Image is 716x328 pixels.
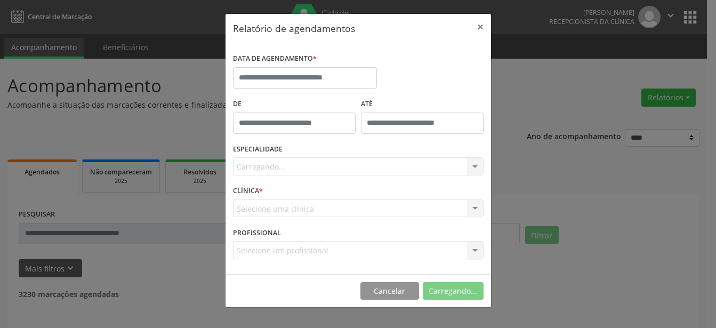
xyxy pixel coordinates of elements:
[233,96,356,113] label: De
[233,225,281,241] label: PROFISSIONAL
[233,183,263,199] label: CLÍNICA
[233,51,317,67] label: DATA DE AGENDAMENTO
[233,21,355,35] h5: Relatório de agendamentos
[361,96,484,113] label: ATÉ
[470,14,491,40] button: Close
[423,282,484,300] button: Carregando...
[233,141,283,158] label: ESPECIALIDADE
[360,282,419,300] button: Cancelar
